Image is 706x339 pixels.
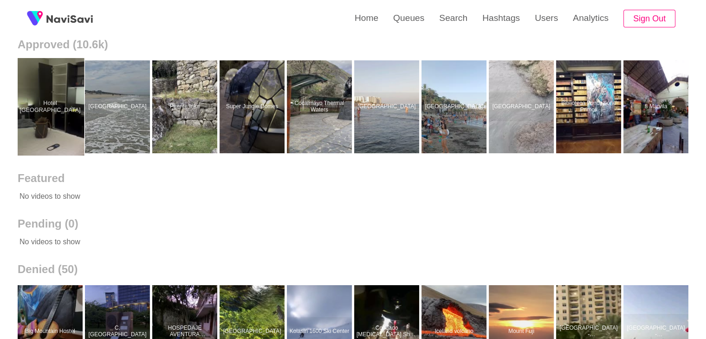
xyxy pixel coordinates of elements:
[354,60,421,153] a: [GEOGRAPHIC_DATA]Punta Prima Beach
[421,60,489,153] a: [GEOGRAPHIC_DATA]Punta Prima Beach
[18,230,621,254] p: No videos to show
[23,7,46,30] img: fireSpot
[152,60,220,153] a: Puente InkaPuente Inka
[18,217,688,230] h2: Pending (0)
[287,60,354,153] a: Cocalmayo Thermal WatersCocalmayo Thermal Waters
[18,38,688,51] h2: Approved (10.6k)
[46,14,93,23] img: fireSpot
[489,60,556,153] a: [GEOGRAPHIC_DATA]Punta Prima Beach
[18,172,688,185] h2: Featured
[623,10,675,28] button: Sign Out
[623,60,691,153] a: 8 Marvila8 Marvila
[18,185,621,208] p: No videos to show
[85,60,152,153] a: [GEOGRAPHIC_DATA]Zandvoort Beach
[556,60,623,153] a: Biblioteca Fondazione PrimoliBiblioteca Fondazione Primoli
[220,60,287,153] a: Super Jungle DomesSuper Jungle Domes
[18,60,85,153] a: Hotel [GEOGRAPHIC_DATA]Hotel Banana City
[18,263,688,276] h2: Denied (50)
